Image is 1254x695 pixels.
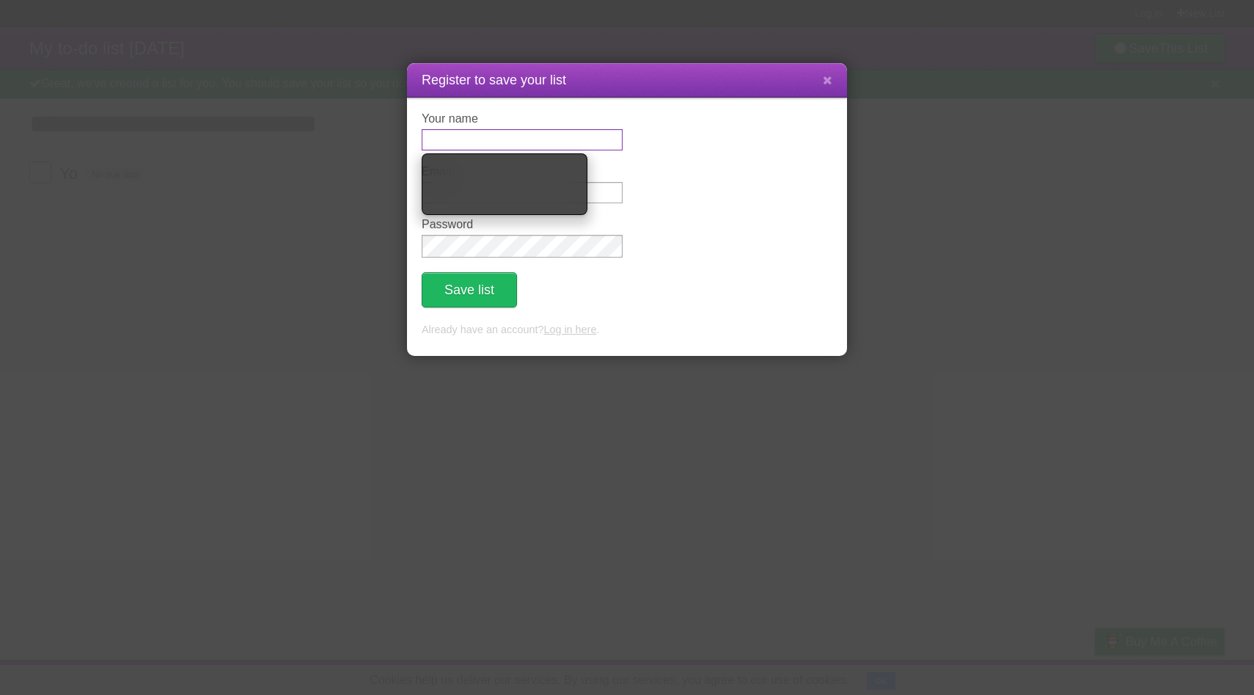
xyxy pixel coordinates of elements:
button: Save list [422,272,517,308]
label: Your name [422,112,623,125]
h1: Register to save your list [422,70,832,90]
p: Already have an account? . [422,322,832,338]
label: Password [422,218,623,231]
a: Log in here [543,324,596,335]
